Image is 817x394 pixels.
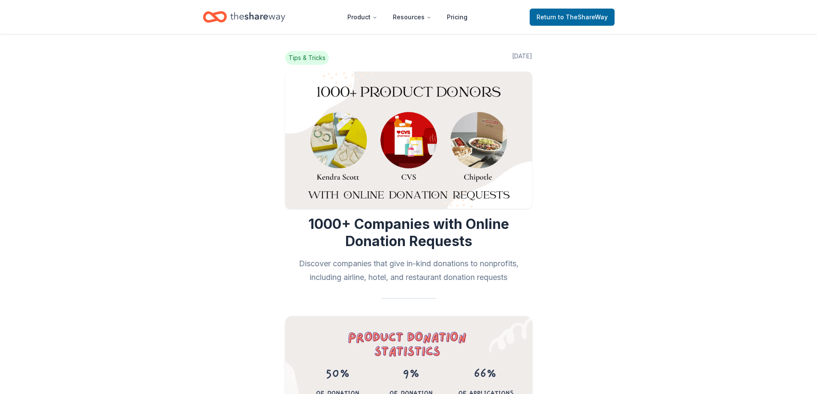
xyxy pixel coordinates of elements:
[341,7,474,27] nav: Main
[341,9,384,26] button: Product
[285,72,532,209] img: Image for 1000+ Companies with Online Donation Requests
[537,12,608,22] span: Return
[386,9,438,26] button: Resources
[203,7,285,27] a: Home
[285,257,532,284] h2: Discover companies that give in-kind donations to nonprofits, including airline, hotel, and resta...
[440,9,474,26] a: Pricing
[530,9,615,26] a: Returnto TheShareWay
[512,51,532,65] span: [DATE]
[558,13,608,21] span: to TheShareWay
[285,216,532,250] h1: 1000+ Companies with Online Donation Requests
[285,51,329,65] span: Tips & Tricks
